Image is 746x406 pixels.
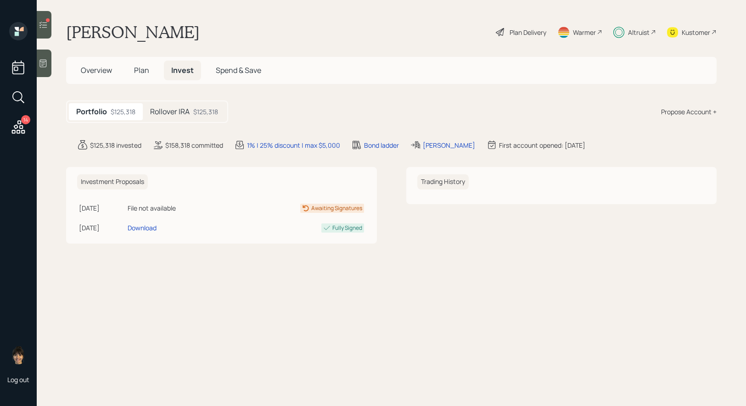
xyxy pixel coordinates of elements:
span: Spend & Save [216,65,261,75]
div: [PERSON_NAME] [423,140,475,150]
div: Kustomer [682,28,710,37]
div: Log out [7,375,29,384]
div: Fully Signed [332,224,362,232]
div: 1% | 25% discount | max $5,000 [247,140,340,150]
div: [DATE] [79,223,124,233]
div: [DATE] [79,203,124,213]
span: Plan [134,65,149,75]
h6: Trading History [417,174,469,189]
div: Warmer [573,28,596,37]
div: File not available [128,203,228,213]
div: Download [128,223,157,233]
div: First account opened: [DATE] [499,140,585,150]
div: Propose Account + [661,107,717,117]
div: Bond ladder [364,140,399,150]
div: $158,318 committed [165,140,223,150]
span: Overview [81,65,112,75]
div: Altruist [628,28,650,37]
div: $125,318 [193,107,218,117]
h1: [PERSON_NAME] [66,22,200,42]
span: Invest [171,65,194,75]
div: $125,318 [111,107,135,117]
div: Plan Delivery [510,28,546,37]
h5: Portfolio [76,107,107,116]
h6: Investment Proposals [77,174,148,189]
h5: Rollover IRA [150,107,190,116]
div: 14 [21,115,30,124]
div: $125,318 invested [90,140,141,150]
img: treva-nostdahl-headshot.png [9,346,28,364]
div: Awaiting Signatures [311,204,362,212]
